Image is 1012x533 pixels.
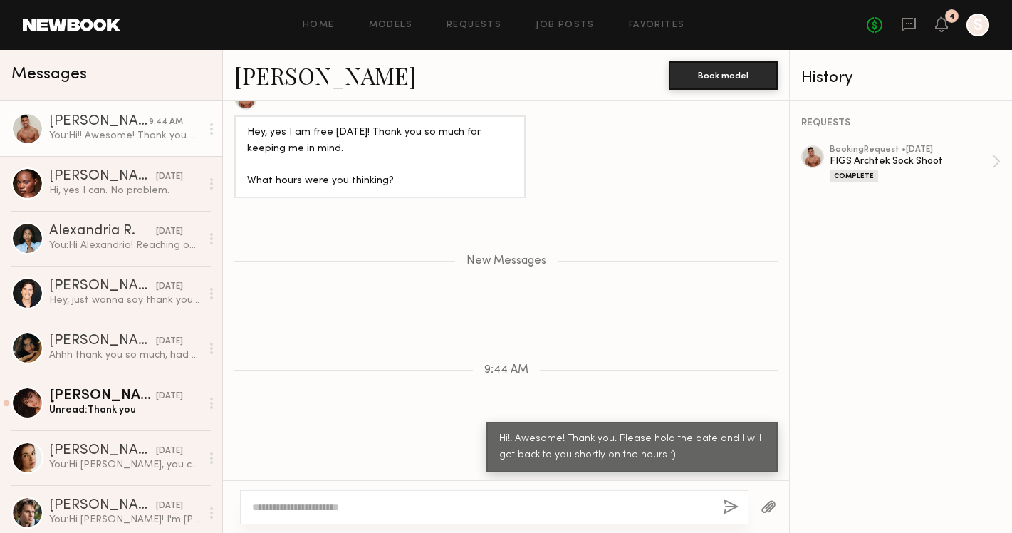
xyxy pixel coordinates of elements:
[49,458,201,472] div: You: Hi [PERSON_NAME], you can release. Thanks for holding!
[669,61,778,90] button: Book model
[156,170,183,184] div: [DATE]
[801,70,1001,86] div: History
[156,225,183,239] div: [DATE]
[369,21,412,30] a: Models
[830,170,878,182] div: Complete
[11,66,87,83] span: Messages
[49,294,201,307] div: Hey, just wanna say thank you so much for booking me, and I really enjoyed working with all of you😊
[447,21,501,30] a: Requests
[49,348,201,362] div: Ahhh thank you so much, had tons of fun!! :))
[466,255,546,267] span: New Messages
[49,239,201,252] div: You: Hi Alexandria! Reaching out again here to see if you'd be available for an upcoming FIGS sho...
[303,21,335,30] a: Home
[830,145,992,155] div: booking Request • [DATE]
[149,115,183,129] div: 9:44 AM
[49,334,156,348] div: [PERSON_NAME]
[156,500,183,513] div: [DATE]
[669,68,778,81] a: Book model
[629,21,685,30] a: Favorites
[830,155,992,168] div: FIGS Archtek Sock Shoot
[949,13,955,21] div: 4
[234,60,416,90] a: [PERSON_NAME]
[49,389,156,403] div: [PERSON_NAME]
[49,129,201,143] div: You: Hi!! Awesome! Thank you. Please hold the date and I will get back to you shortly on the hour...
[801,118,1001,128] div: REQUESTS
[484,364,528,376] span: 9:44 AM
[49,184,201,197] div: Hi, yes I can. No problem.
[49,403,201,417] div: Unread: Thank you
[156,335,183,348] div: [DATE]
[966,14,989,36] a: S
[49,170,156,184] div: [PERSON_NAME]
[156,280,183,294] div: [DATE]
[499,431,765,464] div: Hi!! Awesome! Thank you. Please hold the date and I will get back to you shortly on the hours :)
[49,499,156,513] div: [PERSON_NAME]
[49,444,156,458] div: [PERSON_NAME]
[156,390,183,403] div: [DATE]
[247,125,513,190] div: Hey, yes I am free [DATE]! Thank you so much for keeping me in mind. What hours were you thinking?
[49,224,156,239] div: Alexandria R.
[49,115,149,129] div: [PERSON_NAME]
[49,279,156,294] div: [PERSON_NAME]
[536,21,595,30] a: Job Posts
[830,145,1001,182] a: bookingRequest •[DATE]FIGS Archtek Sock ShootComplete
[156,445,183,458] div: [DATE]
[49,513,201,527] div: You: Hi [PERSON_NAME]! I'm [PERSON_NAME], the production coordinator over at FIGS ([DOMAIN_NAME]....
